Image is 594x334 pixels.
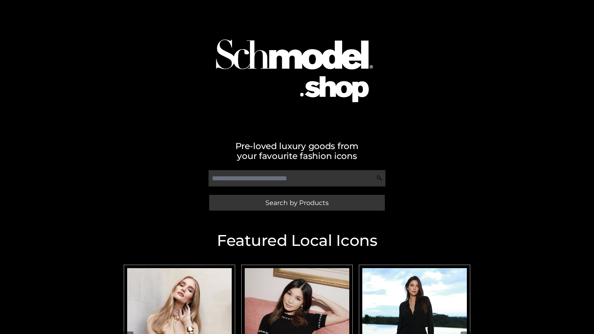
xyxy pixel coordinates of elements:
span: Search by Products [265,199,329,206]
h2: Featured Local Icons​ [121,233,473,248]
a: Search by Products [209,195,385,211]
h2: Pre-loved luxury goods from your favourite fashion icons [121,141,473,161]
img: Search Icon [376,175,382,181]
